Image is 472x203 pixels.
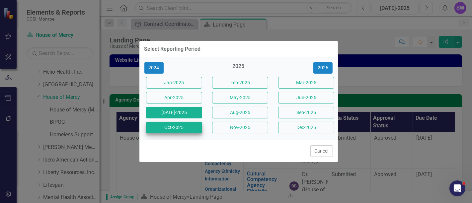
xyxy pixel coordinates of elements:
button: Aug-2025 [212,107,268,118]
button: Cancel [310,145,333,157]
button: Jun-2025 [278,92,334,103]
button: Apr-2025 [146,92,202,103]
button: Feb-2025 [212,77,268,89]
button: 2024 [144,62,164,74]
button: Oct-2025 [146,122,202,133]
button: May-2025 [212,92,268,103]
button: 2026 [313,62,333,74]
div: Select Reporting Period [144,46,201,52]
button: Mar-2025 [278,77,334,89]
div: 2025 [210,63,267,74]
button: Nov-2025 [212,122,268,133]
button: [DATE]-2025 [146,107,202,118]
button: Jan-2025 [146,77,202,89]
button: Sep-2025 [278,107,334,118]
iframe: Intercom live chat [449,180,465,196]
button: Dec-2025 [278,122,334,133]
